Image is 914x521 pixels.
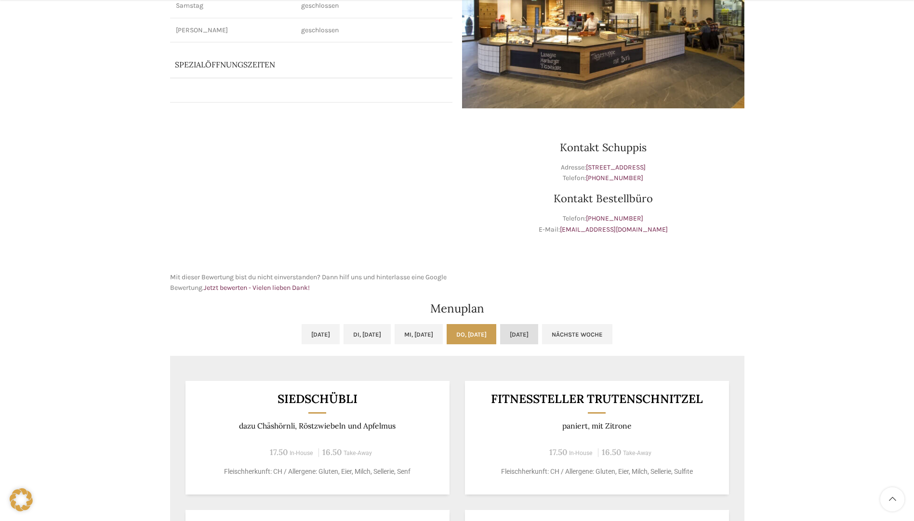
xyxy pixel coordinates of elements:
[586,214,643,222] a: [PHONE_NUMBER]
[586,163,646,171] a: [STREET_ADDRESS]
[623,450,651,456] span: Take-Away
[170,303,744,314] h2: Menuplan
[462,213,744,235] p: Telefon: E-Mail:
[462,193,744,204] h3: Kontakt Bestellbüro
[602,447,621,457] span: 16.50
[462,162,744,184] p: Adresse: Telefon:
[477,467,717,477] p: Fleischherkunft: CH / Allergene: Gluten, Eier, Milch, Sellerie, Sulfite
[477,421,717,430] p: paniert, mit Zitrone
[302,324,340,344] a: [DATE]
[560,225,668,234] a: [EMAIL_ADDRESS][DOMAIN_NAME]
[462,142,744,153] h3: Kontakt Schuppis
[290,450,313,456] span: In-House
[344,450,372,456] span: Take-Away
[569,450,593,456] span: In-House
[344,324,391,344] a: Di, [DATE]
[270,447,288,457] span: 17.50
[170,272,452,294] p: Mit dieser Bewertung bist du nicht einverstanden? Dann hilf uns und hinterlasse eine Google Bewer...
[175,59,401,70] p: Spezialöffnungszeiten
[301,26,447,35] p: geschlossen
[586,174,643,182] a: [PHONE_NUMBER]
[170,118,452,262] iframe: schwyter schuppis
[197,393,437,405] h3: Siedschübli
[197,467,437,477] p: Fleischherkunft: CH / Allergene: Gluten, Eier, Milch, Sellerie, Senf
[395,324,443,344] a: Mi, [DATE]
[197,421,437,430] p: dazu Chäshörnli, Röstzwiebeln und Apfelmus
[204,284,310,292] a: Jetzt bewerten - Vielen lieben Dank!
[301,1,447,11] p: geschlossen
[176,26,290,35] p: [PERSON_NAME]
[542,324,612,344] a: Nächste Woche
[447,324,496,344] a: Do, [DATE]
[176,1,290,11] p: Samstag
[477,393,717,405] h3: Fitnessteller Trutenschnitzel
[322,447,342,457] span: 16.50
[549,447,567,457] span: 17.50
[880,487,904,511] a: Scroll to top button
[500,324,538,344] a: [DATE]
